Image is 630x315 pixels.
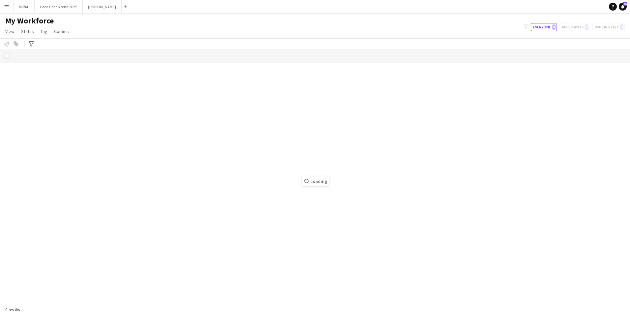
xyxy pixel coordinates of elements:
app-action-btn: Advanced filters [27,40,35,48]
span: 0 [552,24,556,30]
button: Everyone0 [531,23,557,31]
button: [PERSON_NAME] [83,0,122,13]
span: Loading [302,176,329,186]
span: My Workforce [5,16,54,26]
span: View [5,28,14,34]
span: Tag [41,28,47,34]
span: Comms [54,28,69,34]
button: MIRAL [14,0,35,13]
a: Tag [38,27,50,36]
button: Coca Coca Arena 2025 [35,0,83,13]
a: Status [18,27,37,36]
a: 45 [619,3,627,11]
a: View [3,27,17,36]
span: Status [21,28,34,34]
a: Comms [51,27,72,36]
span: 45 [623,2,627,6]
